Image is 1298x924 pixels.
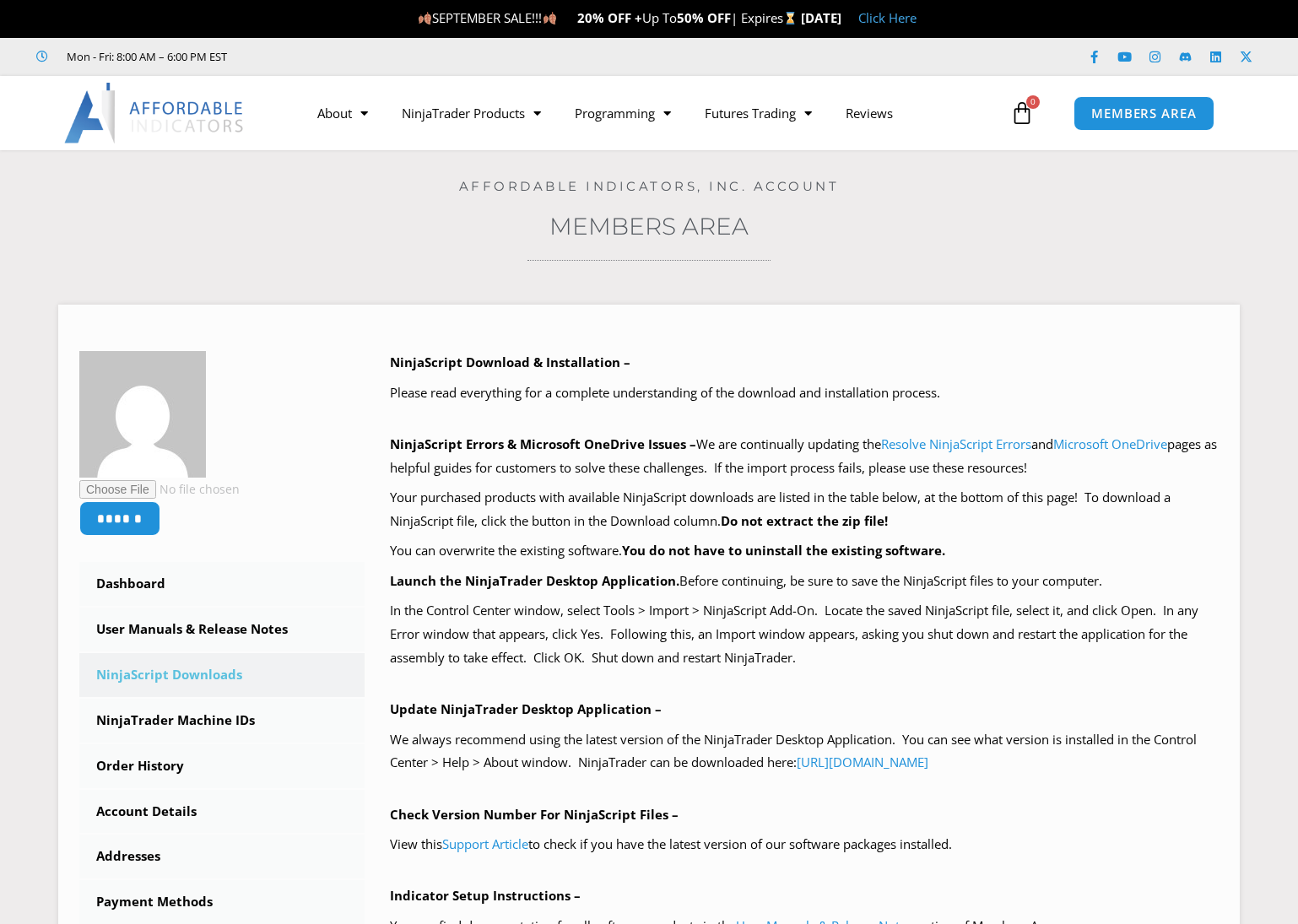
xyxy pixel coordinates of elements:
[985,89,1059,138] a: 0
[677,9,731,26] strong: 50% OFF
[558,94,688,132] a: Programming
[1074,96,1214,131] a: MEMBERS AREA
[251,48,504,65] iframe: Customer reviews powered by Trustpilot
[577,9,642,26] strong: 20% OFF +
[300,94,1007,132] nav: Menu
[390,570,1220,593] p: Before continuing, be sure to save the NinjaScript files to your computer.
[390,539,1220,563] p: You can overwrite the existing software.
[390,486,1220,533] p: Your purchased products with available NinjaScript downloads are listed in the table below, at th...
[390,700,662,717] b: Update NinjaTrader Desktop Application –
[801,9,841,26] strong: [DATE]
[881,435,1031,452] a: Resolve NinjaScript Errors
[79,653,365,697] a: NinjaScript Downloads
[390,354,630,370] b: NinjaScript Download & Installation –
[544,12,556,24] img: 🍂
[390,887,581,904] b: Indicator Setup Instructions –
[418,9,800,26] span: SEPTEMBER SALE!!! Up To | Expires
[79,835,365,878] a: Addresses
[390,381,1220,405] p: Please read everything for a complete understanding of the download and installation process.
[419,12,431,24] img: 🍂
[79,880,365,924] a: Payment Methods
[390,833,1220,856] p: View this to check if you have the latest version of our software packages installed.
[79,608,365,651] a: User Manuals & Release Notes
[784,12,797,24] img: ⌛
[62,46,227,67] span: Mon - Fri: 8:00 AM – 6:00 PM EST
[300,94,385,132] a: About
[390,435,696,452] b: NinjaScript Errors & Microsoft OneDrive Issues –
[1091,107,1197,120] span: MEMBERS AREA
[79,351,206,478] img: 2aec291ea43448b9b9e0d33504e60fdd83c991286ce5940ebf3606fe16f32497
[64,83,246,143] img: LogoAI | Affordable Indicators – NinjaTrader
[829,94,910,132] a: Reviews
[390,572,679,589] b: Launch the NinjaTrader Desktop Application.
[385,94,558,132] a: NinjaTrader Products
[390,433,1220,480] p: We are continually updating the and pages as helpful guides for customers to solve these challeng...
[442,835,528,852] a: Support Article
[79,699,365,743] a: NinjaTrader Machine IDs
[1026,95,1040,109] span: 0
[622,542,945,559] b: You do not have to uninstall the existing software.
[797,754,928,770] a: [URL][DOMAIN_NAME]
[79,790,365,834] a: Account Details
[721,512,888,529] b: Do not extract the zip file!
[1053,435,1167,452] a: Microsoft OneDrive
[688,94,829,132] a: Futures Trading
[79,562,365,606] a: Dashboard
[79,744,365,788] a: Order History
[459,178,840,194] a: Affordable Indicators, Inc. Account
[858,9,917,26] a: Click Here
[390,599,1220,670] p: In the Control Center window, select Tools > Import > NinjaScript Add-On. Locate the saved NinjaS...
[549,212,749,240] a: Members Area
[390,806,679,823] b: Check Version Number For NinjaScript Files –
[390,728,1220,775] p: We always recommend using the latest version of the NinjaTrader Desktop Application. You can see ...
